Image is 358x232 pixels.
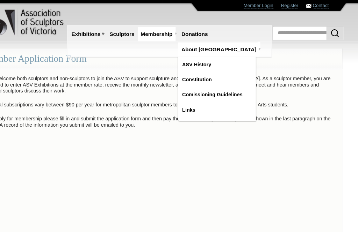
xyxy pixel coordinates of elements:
[195,52,265,65] a: ASV History
[158,24,193,37] a: Membership
[15,44,343,62] div: Member Application Form
[254,2,281,8] a: Member Login
[195,80,265,92] a: Comissioning Guidelines
[19,67,339,87] p: We welcome both sculptors and non-sculptors to join the ASV to support sculpture and sculptors in...
[18,7,93,33] img: logo.png
[195,38,268,51] a: About [GEOGRAPHIC_DATA]
[19,90,339,99] p: Annual subscriptions vary between $90 per year for metropolitan sculptor members to $0 per year f...
[195,24,224,37] a: Donations
[332,26,341,34] img: Search
[288,2,304,8] a: Register
[130,24,158,37] a: Sculptors
[96,24,128,37] a: Exhibitions
[19,103,339,118] p: To apply for membership please fill in and submit the application form and then pay the relevant ...
[195,93,265,106] a: Links
[310,3,315,7] img: Contact ASV
[195,66,265,78] a: Constitution
[317,2,331,8] a: Contact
